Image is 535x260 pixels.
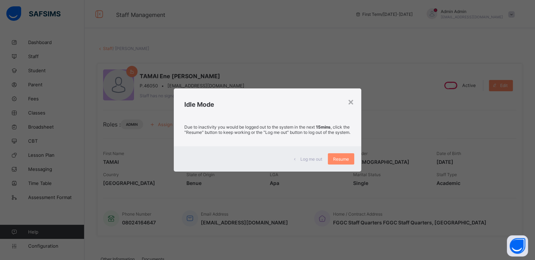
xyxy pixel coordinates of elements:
strong: 15mins [316,124,331,130]
p: Due to inactivity you would be logged out to the system in the next , click the "Resume" button t... [184,124,350,135]
button: Open asap [507,235,528,256]
span: Resume [333,156,349,162]
div: × [348,95,354,107]
span: Log me out [300,156,322,162]
h2: Idle Mode [184,101,350,108]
